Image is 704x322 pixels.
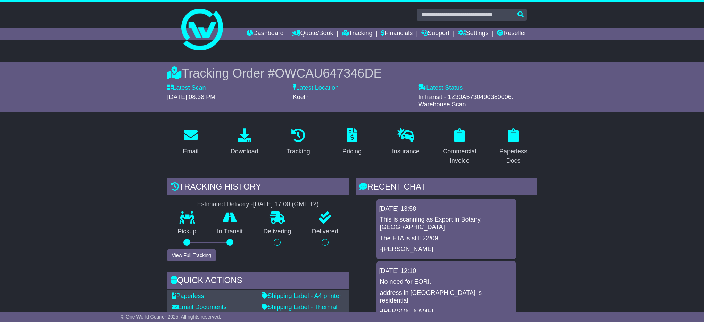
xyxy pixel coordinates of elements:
[253,201,319,208] div: [DATE] 17:00 (GMT +2)
[392,147,420,156] div: Insurance
[293,84,339,92] label: Latest Location
[121,314,221,320] span: © One World Courier 2025. All rights reserved.
[167,272,349,291] div: Quick Actions
[262,292,341,299] a: Shipping Label - A4 printer
[441,147,479,166] div: Commercial Invoice
[458,28,489,40] a: Settings
[497,28,526,40] a: Reseller
[418,84,463,92] label: Latest Status
[167,249,216,261] button: View Full Tracking
[167,84,206,92] label: Latest Scan
[207,228,253,235] p: In Transit
[380,245,513,253] p: -[PERSON_NAME]
[286,147,310,156] div: Tracking
[380,278,513,286] p: No need for EORI.
[275,66,382,80] span: OWCAU647346DE
[282,126,314,159] a: Tracking
[183,147,198,156] div: Email
[381,28,413,40] a: Financials
[167,201,349,208] div: Estimated Delivery -
[292,28,333,40] a: Quote/Book
[167,228,207,235] p: Pickup
[226,126,263,159] a: Download
[231,147,258,156] div: Download
[301,228,349,235] p: Delivered
[380,235,513,242] p: The ETA is still 22/09
[293,94,309,100] span: Koeln
[380,289,513,304] p: address in [GEOGRAPHIC_DATA] is residential.
[380,308,513,315] p: -[PERSON_NAME]
[342,28,372,40] a: Tracking
[490,126,537,168] a: Paperless Docs
[356,178,537,197] div: RECENT CHAT
[338,126,366,159] a: Pricing
[379,205,513,213] div: [DATE] 13:58
[167,66,537,81] div: Tracking Order #
[172,292,204,299] a: Paperless
[247,28,284,40] a: Dashboard
[418,94,513,108] span: InTransit - 1Z30A5730490380006: Warehouse Scan
[421,28,449,40] a: Support
[388,126,424,159] a: Insurance
[167,94,216,100] span: [DATE] 08:38 PM
[380,216,513,231] p: This is scanning as Export in Botany, [GEOGRAPHIC_DATA]
[342,147,362,156] div: Pricing
[379,267,513,275] div: [DATE] 12:10
[178,126,203,159] a: Email
[495,147,532,166] div: Paperless Docs
[167,178,349,197] div: Tracking history
[172,304,227,311] a: Email Documents
[253,228,302,235] p: Delivering
[262,304,338,318] a: Shipping Label - Thermal printer
[436,126,483,168] a: Commercial Invoice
